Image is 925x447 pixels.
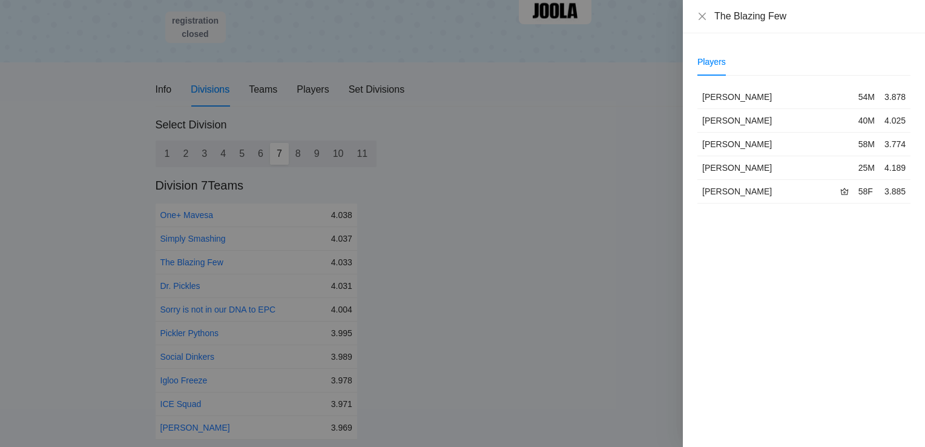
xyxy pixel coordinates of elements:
[697,12,707,21] span: close
[840,187,849,196] span: crown
[702,114,849,127] div: [PERSON_NAME]
[884,187,906,196] span: 3.885
[714,10,910,23] div: The Blazing Few
[854,156,880,180] td: 25M
[702,185,840,198] div: [PERSON_NAME]
[702,90,849,104] div: [PERSON_NAME]
[854,133,880,156] td: 58M
[854,180,880,204] td: 58F
[854,85,880,109] td: 54M
[854,109,880,133] td: 40M
[884,163,906,173] span: 4.189
[702,161,849,174] div: [PERSON_NAME]
[702,137,849,151] div: [PERSON_NAME]
[884,92,906,102] span: 3.878
[884,139,906,149] span: 3.774
[697,55,726,68] div: Players
[884,116,906,125] span: 4.025
[697,12,707,22] button: Close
